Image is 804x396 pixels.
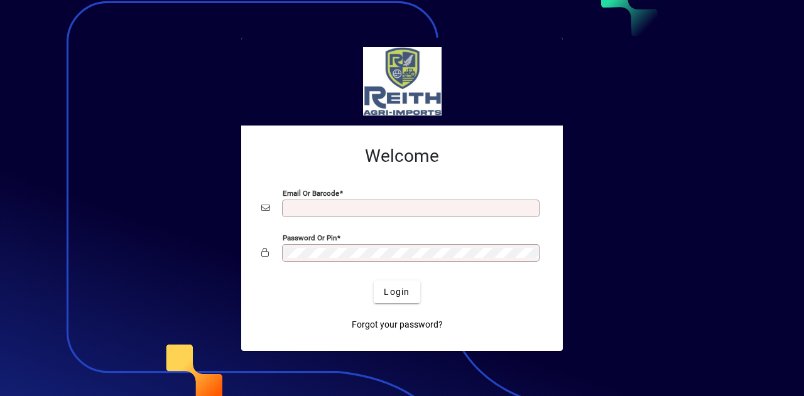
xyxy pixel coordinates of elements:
[384,286,410,299] span: Login
[352,318,443,331] span: Forgot your password?
[347,313,448,336] a: Forgot your password?
[283,233,337,242] mat-label: Password or Pin
[374,281,420,303] button: Login
[261,146,543,167] h2: Welcome
[283,189,339,198] mat-label: Email or Barcode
